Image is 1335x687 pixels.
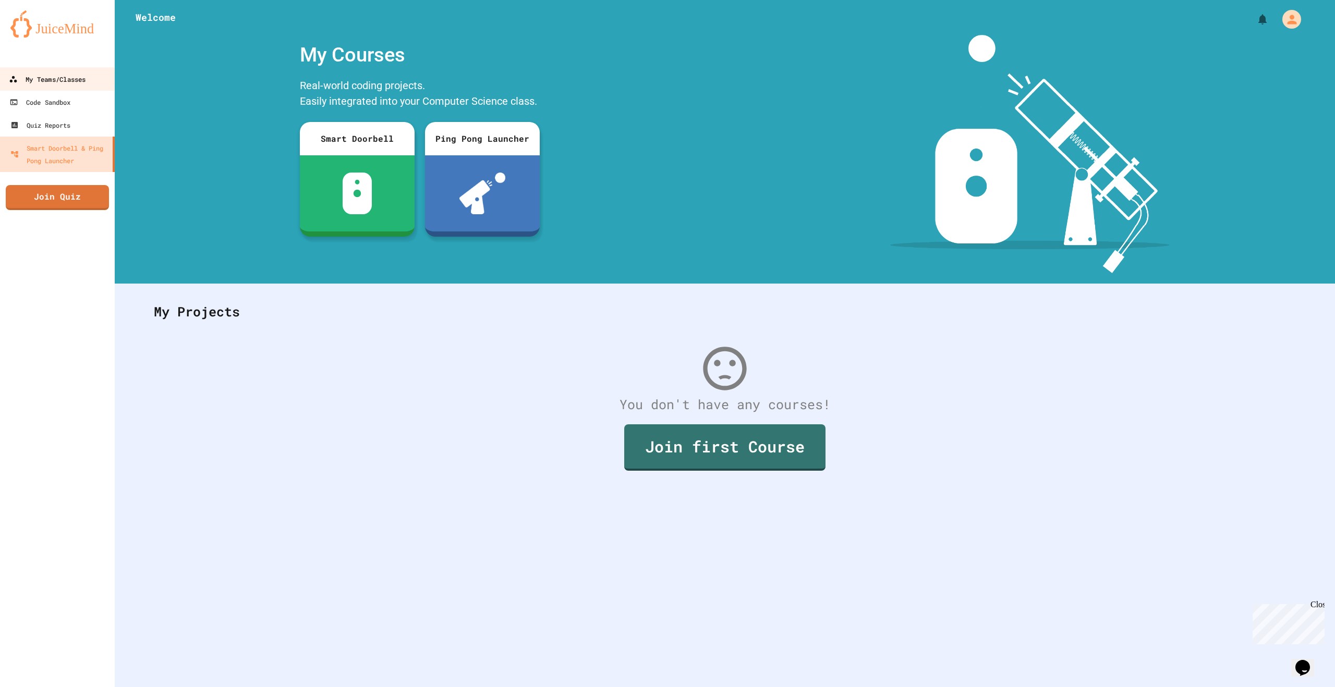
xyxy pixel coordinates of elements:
iframe: chat widget [1248,600,1325,644]
div: My Projects [143,291,1306,332]
img: ppl-with-ball.png [459,173,506,214]
div: Quiz Reports [10,119,70,131]
iframe: chat widget [1291,645,1325,677]
div: Code Sandbox [9,96,70,108]
div: My Notifications [1237,10,1271,28]
img: banner-image-my-projects.png [890,35,1170,273]
div: My Account [1271,7,1304,31]
div: Smart Doorbell [300,122,415,155]
div: My Teams/Classes [9,73,86,86]
img: sdb-white.svg [343,173,372,214]
a: Join Quiz [6,185,109,210]
a: Join first Course [624,424,826,471]
div: You don't have any courses! [143,395,1306,414]
div: Chat with us now!Close [4,4,72,66]
div: Smart Doorbell & Ping Pong Launcher [10,142,108,167]
div: Ping Pong Launcher [425,122,540,155]
img: logo-orange.svg [10,10,104,38]
div: My Courses [295,35,545,75]
div: Real-world coding projects. Easily integrated into your Computer Science class. [295,75,545,114]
